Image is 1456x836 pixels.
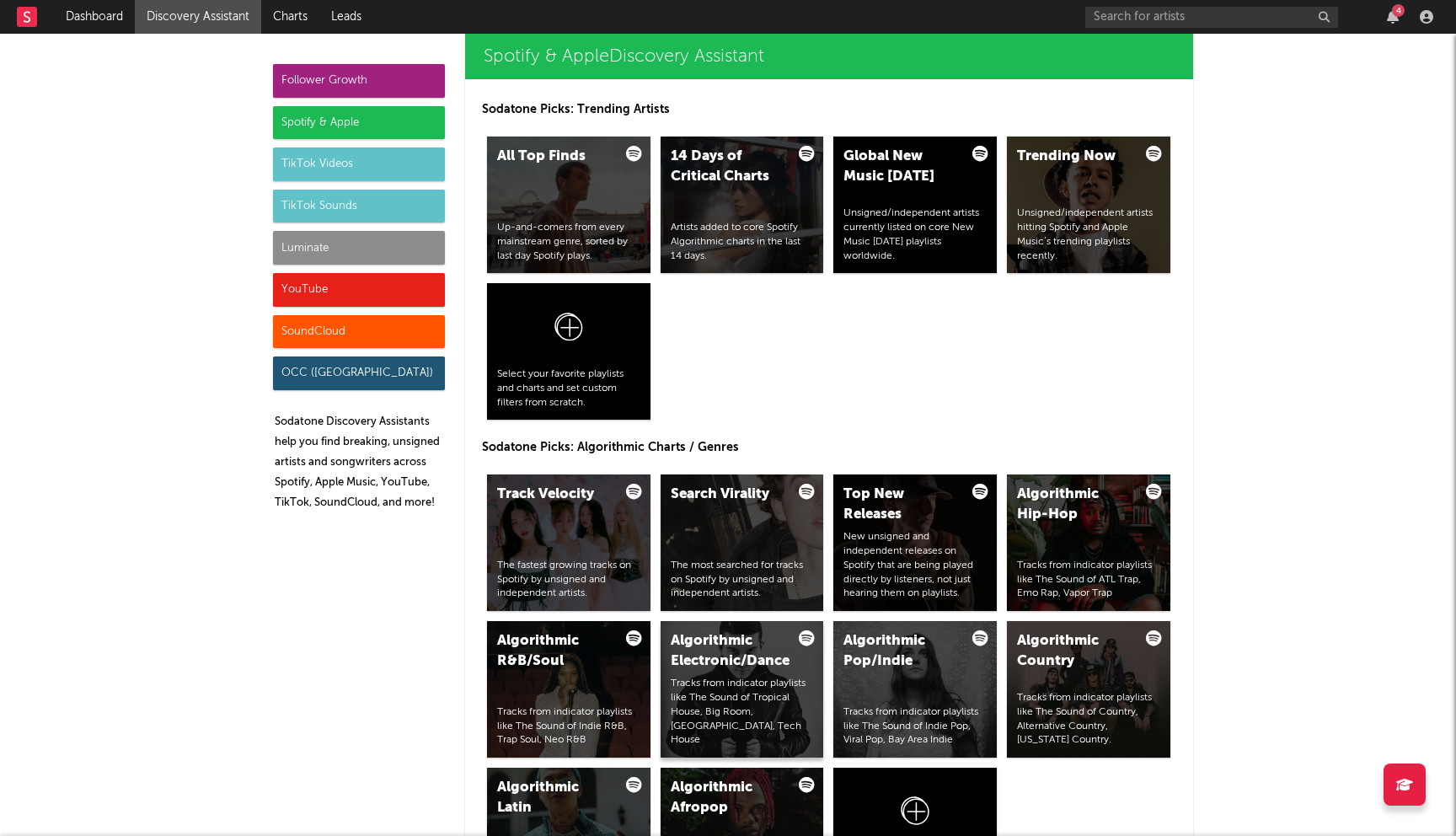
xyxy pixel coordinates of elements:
div: Algorithmic R&B/Soul [497,631,612,672]
a: Algorithmic Pop/IndieTracks from indicator playlists like The Sound of Indie Pop, Viral Pop, Bay ... [833,621,997,758]
p: Sodatone Discovery Assistants help you find breaking, unsigned artists and songwriters across Spo... [275,412,445,513]
a: 14 Days of Critical ChartsArtists added to core Spotify Algorithmic charts in the last 14 days. [661,137,824,273]
a: Trending NowUnsigned/independent artists hitting Spotify and Apple Music’s trending playlists rec... [1007,137,1170,273]
div: 4 [1392,4,1405,17]
a: Algorithmic Electronic/DanceTracks from indicator playlists like The Sound of Tropical House, Big... [661,621,824,758]
div: Luminate [273,231,445,265]
div: 14 Days of Critical Charts [671,147,785,187]
div: All Top Finds [497,147,612,167]
div: Tracks from indicator playlists like The Sound of Tropical House, Big Room, [GEOGRAPHIC_DATA], Te... [671,677,814,748]
a: Spotify & AppleDiscovery Assistant [465,34,1193,79]
div: Unsigned/independent artists currently listed on core New Music [DATE] playlists worldwide. [843,206,987,263]
div: Global New Music [DATE] [843,147,958,187]
div: The fastest growing tracks on Spotify by unsigned and independent artists. [497,559,640,601]
div: Algorithmic Pop/Indie [843,631,958,672]
p: Sodatone Picks: Algorithmic Charts / Genres [482,437,1176,458]
div: Search Virality [671,485,785,505]
div: Tracks from indicator playlists like The Sound of ATL Trap, Emo Rap, Vapor Trap [1017,559,1160,601]
div: YouTube [273,273,445,307]
div: Artists added to core Spotify Algorithmic charts in the last 14 days. [671,221,814,263]
a: Global New Music [DATE]Unsigned/independent artists currently listed on core New Music [DATE] pla... [833,137,997,273]
a: Algorithmic Hip-HopTracks from indicator playlists like The Sound of ATL Trap, Emo Rap, Vapor Trap [1007,474,1170,611]
div: Algorithmic Afropop [671,778,785,818]
div: Spotify & Apple [273,106,445,140]
div: Algorithmic Electronic/Dance [671,631,785,672]
a: Algorithmic CountryTracks from indicator playlists like The Sound of Country, Alternative Country... [1007,621,1170,758]
div: Up-and-comers from every mainstream genre, sorted by last day Spotify plays. [497,221,640,263]
div: Algorithmic Country [1017,631,1132,672]
div: TikTok Sounds [273,190,445,223]
a: All Top FindsUp-and-comers from every mainstream genre, sorted by last day Spotify plays. [487,137,650,273]
div: Algorithmic Latin [497,778,612,818]
p: Sodatone Picks: Trending Artists [482,99,1176,120]
a: Track VelocityThe fastest growing tracks on Spotify by unsigned and independent artists. [487,474,650,611]
div: SoundCloud [273,315,445,349]
div: New unsigned and independent releases on Spotify that are being played directly by listeners, not... [843,530,987,601]
div: The most searched for tracks on Spotify by unsigned and independent artists. [671,559,814,601]
div: Tracks from indicator playlists like The Sound of Indie R&B, Trap Soul, Neo R&B [497,705,640,748]
a: Algorithmic R&B/SoulTracks from indicator playlists like The Sound of Indie R&B, Trap Soul, Neo R&B [487,621,650,758]
div: Select your favorite playlists and charts and set custom filters from scratch. [497,367,640,410]
div: Track Velocity [497,485,612,505]
div: Algorithmic Hip-Hop [1017,485,1132,525]
div: Trending Now [1017,147,1132,167]
a: Select your favorite playlists and charts and set custom filters from scratch. [487,283,650,420]
div: TikTok Videos [273,147,445,181]
a: Top New ReleasesNew unsigned and independent releases on Spotify that are being played directly b... [833,474,997,611]
div: Tracks from indicator playlists like The Sound of Indie Pop, Viral Pop, Bay Area Indie [843,705,987,748]
div: Follower Growth [273,64,445,98]
div: Top New Releases [843,485,958,525]
a: Search ViralityThe most searched for tracks on Spotify by unsigned and independent artists. [661,474,824,611]
input: Search for artists [1085,7,1338,28]
div: OCC ([GEOGRAPHIC_DATA]) [273,356,445,390]
div: Tracks from indicator playlists like The Sound of Country, Alternative Country, [US_STATE] Country. [1017,691,1160,748]
button: 4 [1387,10,1399,24]
div: Unsigned/independent artists hitting Spotify and Apple Music’s trending playlists recently. [1017,206,1160,263]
